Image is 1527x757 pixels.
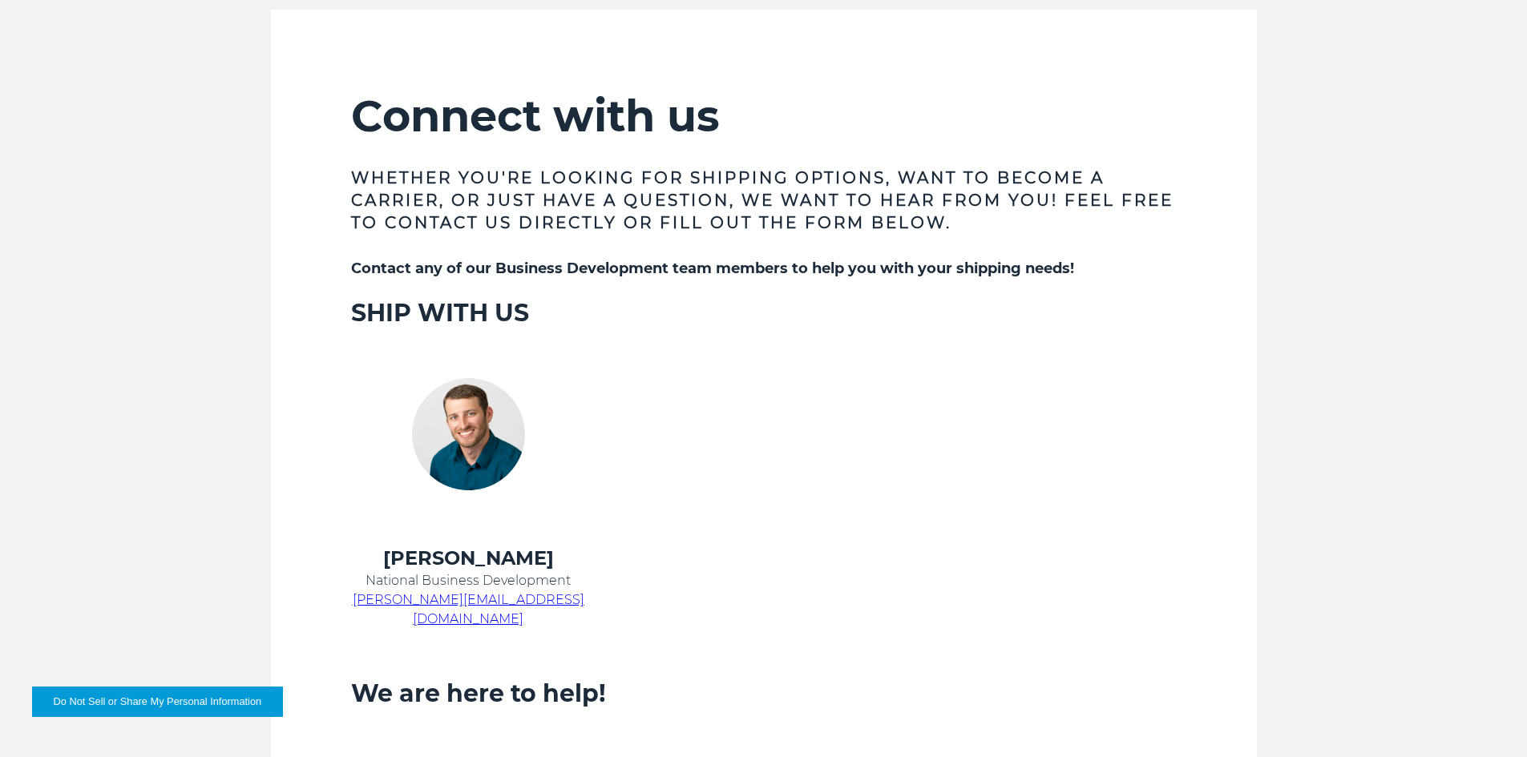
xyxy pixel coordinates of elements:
h3: Whether you're looking for shipping options, want to become a carrier, or just have a question, w... [351,167,1177,234]
h5: Contact any of our Business Development team members to help you with your shipping needs! [351,258,1177,279]
h3: We are here to help! [351,678,1177,709]
a: [PERSON_NAME][EMAIL_ADDRESS][DOMAIN_NAME] [353,592,584,626]
button: Do Not Sell or Share My Personal Information [32,687,283,717]
h3: SHIP WITH US [351,298,1177,328]
p: National Business Development [351,571,586,590]
h4: [PERSON_NAME] [351,546,586,571]
h2: Connect with us [351,90,1177,143]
